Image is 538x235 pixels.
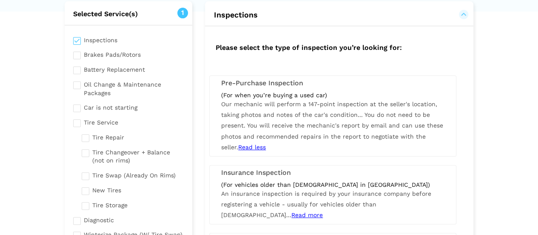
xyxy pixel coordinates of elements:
span: 1 [177,8,188,18]
h2: Selected Service(s) [65,10,193,18]
button: Inspections [213,10,465,20]
span: Our mechanic will perform a 147-point inspection at the seller's location, taking photos and note... [221,101,443,151]
span: Read more [291,212,323,218]
span: An insurance inspection is required by your insurance company before registering a vehicle - usua... [221,190,431,218]
span: You do not need to be present. You will receive the mechanic's report by email and can use these ... [221,111,443,151]
div: (For vehicles older than [DEMOGRAPHIC_DATA] in [GEOGRAPHIC_DATA]) [221,181,444,189]
h3: Insurance Inspection [221,169,444,177]
span: Read less [238,144,266,151]
h2: Please select the type of inspection you’re looking for: [207,35,471,58]
h3: Pre-Purchase Inspection [221,79,444,87]
div: (For when you’re buying a used car) [221,91,444,99]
